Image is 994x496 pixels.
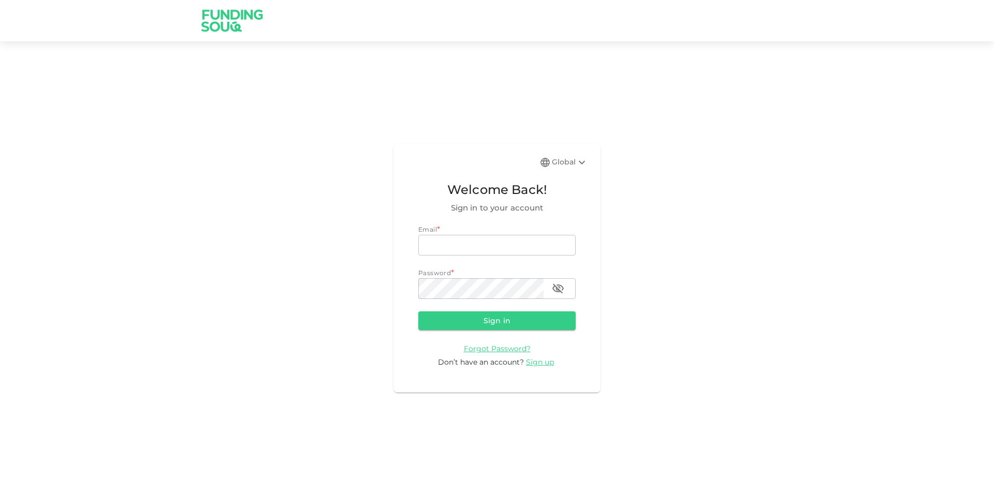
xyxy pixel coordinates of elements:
[418,311,576,330] button: Sign in
[418,235,576,255] input: email
[464,343,531,353] a: Forgot Password?
[438,357,524,367] span: Don’t have an account?
[418,202,576,214] span: Sign in to your account
[418,278,544,299] input: password
[526,357,554,367] span: Sign up
[552,156,588,169] div: Global
[418,180,576,200] span: Welcome Back!
[418,226,437,233] span: Email
[418,269,451,277] span: Password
